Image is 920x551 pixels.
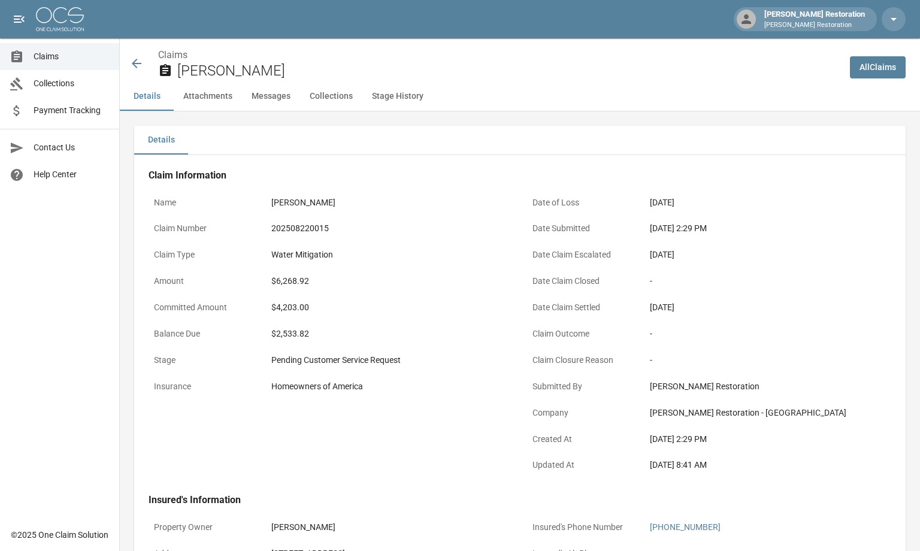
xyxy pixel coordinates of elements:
p: Property Owner [149,516,256,539]
div: [PERSON_NAME] Restoration [650,380,886,393]
div: $6,268.92 [271,275,507,287]
a: [PHONE_NUMBER] [650,522,721,532]
button: open drawer [7,7,31,31]
div: [DATE] 2:29 PM [650,433,886,446]
div: anchor tabs [120,82,920,111]
p: [PERSON_NAME] Restoration [764,20,865,31]
p: Committed Amount [149,296,256,319]
p: Date Submitted [527,217,635,240]
nav: breadcrumb [158,48,840,62]
div: [DATE] [650,196,886,209]
div: [DATE] [650,249,886,261]
div: - [650,328,886,340]
button: Details [120,82,174,111]
span: Payment Tracking [34,104,110,117]
span: Help Center [34,168,110,181]
h4: Insured's Information [149,494,891,506]
p: Claim Type [149,243,256,267]
button: Collections [300,82,362,111]
button: Messages [242,82,300,111]
button: Stage History [362,82,433,111]
p: Name [149,191,256,214]
button: Attachments [174,82,242,111]
div: [DATE] [650,301,886,314]
p: Date Claim Settled [527,296,635,319]
div: [DATE] 2:29 PM [650,222,886,235]
div: [PERSON_NAME] Restoration [759,8,870,30]
p: Submitted By [527,375,635,398]
div: $2,533.82 [271,328,507,340]
p: Balance Due [149,322,256,346]
div: 202508220015 [271,222,507,235]
a: AllClaims [850,56,906,78]
p: Date Claim Closed [527,270,635,293]
div: - [650,354,886,367]
div: [PERSON_NAME] [271,196,507,209]
p: Claim Closure Reason [527,349,635,372]
p: Amount [149,270,256,293]
span: Contact Us [34,141,110,154]
span: Collections [34,77,110,90]
p: Insurance [149,375,256,398]
div: details tabs [134,126,906,155]
div: Pending Customer Service Request [271,354,507,367]
p: Claim Number [149,217,256,240]
button: Details [134,126,188,155]
p: Date of Loss [527,191,635,214]
h2: [PERSON_NAME] [177,62,840,80]
p: Created At [527,428,635,451]
div: - [650,275,886,287]
p: Claim Outcome [527,322,635,346]
div: Water Mitigation [271,249,507,261]
div: [DATE] 8:41 AM [650,459,886,471]
p: Updated At [527,453,635,477]
p: Stage [149,349,256,372]
span: Claims [34,50,110,63]
img: ocs-logo-white-transparent.png [36,7,84,31]
div: Homeowners of America [271,380,507,393]
p: Date Claim Escalated [527,243,635,267]
div: [PERSON_NAME] Restoration - [GEOGRAPHIC_DATA] [650,407,886,419]
div: $4,203.00 [271,301,507,314]
p: Company [527,401,635,425]
a: Claims [158,49,187,60]
div: © 2025 One Claim Solution [11,529,108,541]
h4: Claim Information [149,169,891,181]
div: [PERSON_NAME] [271,521,507,534]
p: Insured's Phone Number [527,516,635,539]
